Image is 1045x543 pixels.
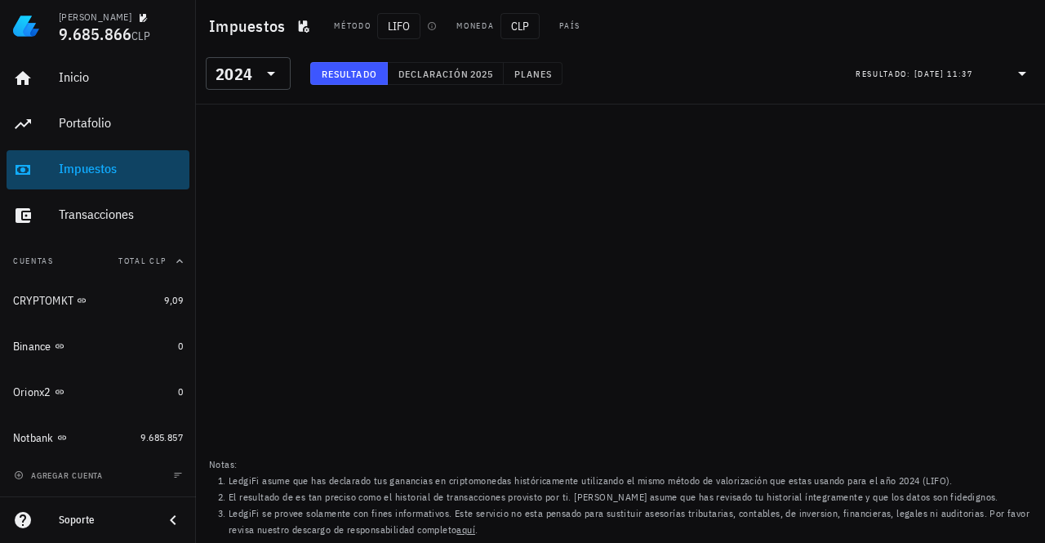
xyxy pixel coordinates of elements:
[131,29,150,43] span: CLP
[59,207,183,222] div: Transacciones
[13,431,54,445] div: Notbank
[59,161,183,176] div: Impuestos
[7,59,189,98] a: Inicio
[10,467,110,483] button: agregar cuenta
[388,62,504,85] button: Declaración 2025
[216,66,252,82] div: 2024
[59,11,131,24] div: [PERSON_NAME]
[587,16,607,36] div: CL-icon
[7,327,189,366] a: Binance 0
[59,514,150,527] div: Soporte
[209,13,291,39] h1: Impuestos
[7,372,189,412] a: Orionx2 0
[856,63,914,84] div: Resultado:
[7,242,189,281] button: CuentasTotal CLP
[178,385,183,398] span: 0
[469,68,493,80] span: 2025
[164,294,183,306] span: 9,09
[334,20,371,33] div: Método
[7,418,189,457] a: Notbank 9.685.857
[118,256,167,266] span: Total CLP
[7,150,189,189] a: Impuestos
[456,523,475,536] a: aquí
[59,23,131,45] span: 9.685.866
[178,340,183,352] span: 0
[206,57,291,90] div: 2024
[196,452,1045,543] footer: Notas:
[229,489,1032,505] li: El resultado de es tan preciso como el historial de transacciones provisto por ti. [PERSON_NAME] ...
[229,505,1032,538] li: LedgiFi se provee solamente con fines informativos. Este servicio no esta pensado para sustituir ...
[7,196,189,235] a: Transacciones
[1009,13,1035,39] div: avatar
[13,13,39,39] img: LedgiFi
[17,470,103,481] span: agregar cuenta
[13,294,73,308] div: CRYPTOMKT
[310,62,388,85] button: Resultado
[7,105,189,144] a: Portafolio
[377,13,420,39] span: LIFO
[13,340,51,354] div: Binance
[7,281,189,320] a: CRYPTOMKT 9,09
[914,66,973,82] div: [DATE] 11:37
[500,13,540,39] span: CLP
[13,385,51,399] div: Orionx2
[229,473,1032,489] li: LedgiFi asume que has declarado tus ganancias en criptomonedas históricamente utilizando el mismo...
[59,115,183,131] div: Portafolio
[559,20,580,33] div: País
[321,68,377,80] span: Resultado
[504,62,563,85] button: Planes
[140,431,183,443] span: 9.685.857
[398,68,469,80] span: Declaración
[59,69,183,85] div: Inicio
[514,68,553,80] span: Planes
[456,20,494,33] div: Moneda
[846,58,1042,89] div: Resultado:[DATE] 11:37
